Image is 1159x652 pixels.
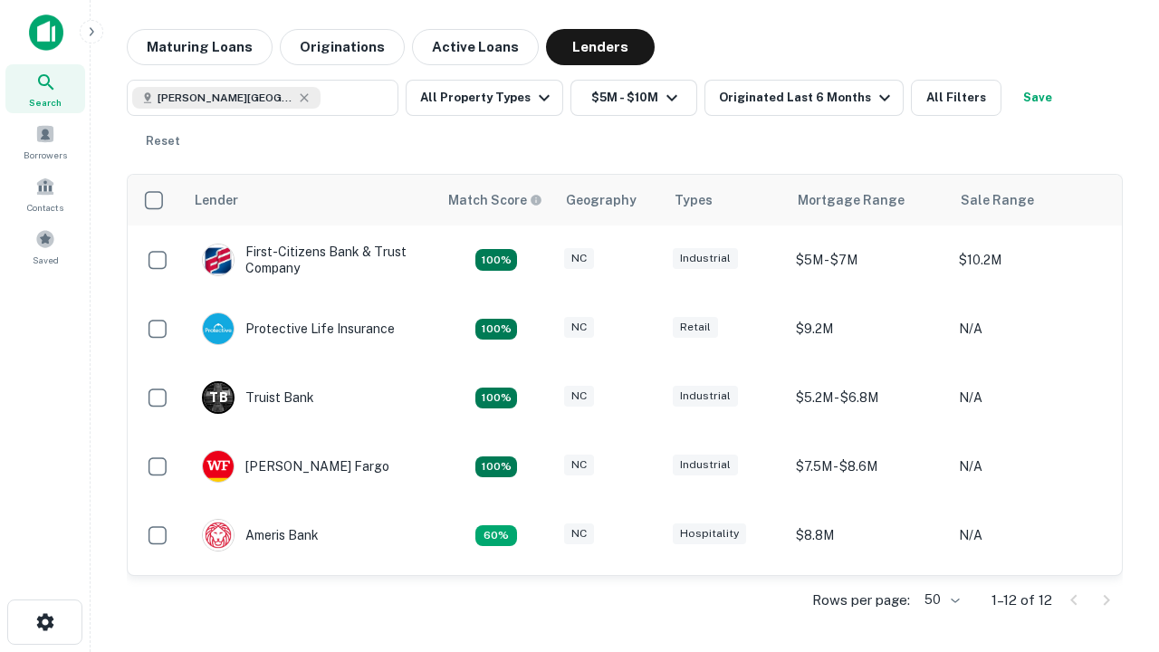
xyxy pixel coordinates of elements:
[134,123,192,159] button: Reset
[787,363,950,432] td: $5.2M - $6.8M
[33,253,59,267] span: Saved
[1068,507,1159,594] iframe: Chat Widget
[158,90,293,106] span: [PERSON_NAME][GEOGRAPHIC_DATA], [GEOGRAPHIC_DATA]
[184,175,437,225] th: Lender
[564,386,594,407] div: NC
[798,189,905,211] div: Mortgage Range
[787,294,950,363] td: $9.2M
[673,248,738,269] div: Industrial
[564,455,594,475] div: NC
[29,95,62,110] span: Search
[704,80,904,116] button: Originated Last 6 Months
[564,248,594,269] div: NC
[812,590,910,611] p: Rows per page:
[787,175,950,225] th: Mortgage Range
[787,570,950,638] td: $9.2M
[991,590,1052,611] p: 1–12 of 12
[673,386,738,407] div: Industrial
[961,189,1034,211] div: Sale Range
[27,200,63,215] span: Contacts
[950,501,1113,570] td: N/A
[437,175,555,225] th: Capitalize uses an advanced AI algorithm to match your search with the best lender. The match sco...
[203,451,234,482] img: picture
[29,14,63,51] img: capitalize-icon.png
[475,456,517,478] div: Matching Properties: 2, hasApolloMatch: undefined
[475,525,517,547] div: Matching Properties: 1, hasApolloMatch: undefined
[555,175,664,225] th: Geography
[787,501,950,570] td: $8.8M
[719,87,896,109] div: Originated Last 6 Months
[673,317,718,338] div: Retail
[787,432,950,501] td: $7.5M - $8.6M
[664,175,787,225] th: Types
[195,189,238,211] div: Lender
[911,80,1001,116] button: All Filters
[950,570,1113,638] td: N/A
[950,294,1113,363] td: N/A
[209,388,227,407] p: T B
[1009,80,1067,116] button: Save your search to get updates of matches that match your search criteria.
[202,519,319,551] div: Ameris Bank
[5,117,85,166] a: Borrowers
[570,80,697,116] button: $5M - $10M
[950,225,1113,294] td: $10.2M
[475,388,517,409] div: Matching Properties: 3, hasApolloMatch: undefined
[202,450,389,483] div: [PERSON_NAME] Fargo
[546,29,655,65] button: Lenders
[448,190,539,210] h6: Match Score
[203,244,234,275] img: picture
[5,64,85,113] a: Search
[127,29,273,65] button: Maturing Loans
[917,587,963,613] div: 50
[202,381,314,414] div: Truist Bank
[564,317,594,338] div: NC
[673,455,738,475] div: Industrial
[566,189,637,211] div: Geography
[406,80,563,116] button: All Property Types
[475,249,517,271] div: Matching Properties: 2, hasApolloMatch: undefined
[203,520,234,551] img: picture
[202,312,395,345] div: Protective Life Insurance
[280,29,405,65] button: Originations
[950,432,1113,501] td: N/A
[202,244,419,276] div: First-citizens Bank & Trust Company
[412,29,539,65] button: Active Loans
[475,319,517,340] div: Matching Properties: 2, hasApolloMatch: undefined
[448,190,542,210] div: Capitalize uses an advanced AI algorithm to match your search with the best lender. The match sco...
[5,169,85,218] a: Contacts
[5,222,85,271] a: Saved
[675,189,713,211] div: Types
[950,363,1113,432] td: N/A
[950,175,1113,225] th: Sale Range
[787,225,950,294] td: $5M - $7M
[564,523,594,544] div: NC
[673,523,746,544] div: Hospitality
[24,148,67,162] span: Borrowers
[203,313,234,344] img: picture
